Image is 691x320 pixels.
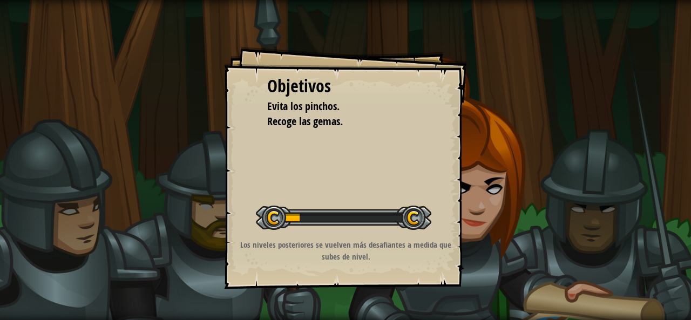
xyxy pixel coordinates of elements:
font: Objetivos [267,74,331,98]
font: Los niveles posteriores se vuelven más desafiantes a medida que subes de nivel. [240,239,451,262]
li: Evita los pinchos. [254,99,421,114]
font: Recoge las gemas. [267,114,343,128]
font: Evita los pinchos. [267,99,340,113]
li: Recoge las gemas. [254,114,421,130]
